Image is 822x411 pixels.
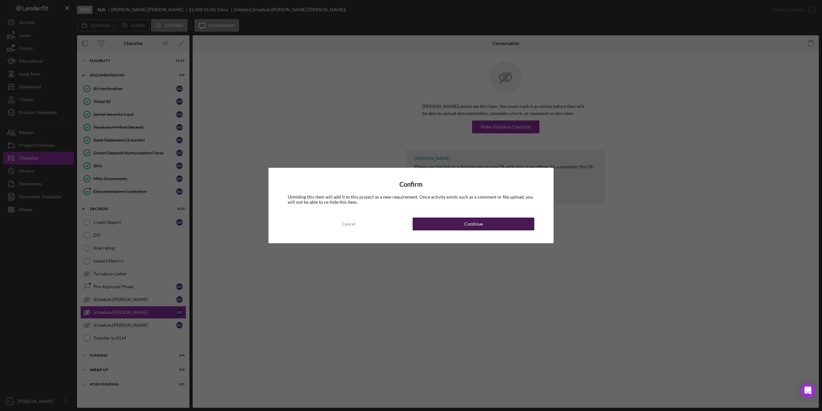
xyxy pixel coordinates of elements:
[342,218,355,230] div: Cancel
[288,194,534,205] div: Unhiding this item will add it to this project as a new requirement. Once activity exists such as...
[464,218,483,230] div: Continue
[288,218,409,230] button: Cancel
[800,383,816,398] div: Open Intercom Messenger
[413,218,534,230] button: Continue
[288,181,534,188] h4: Confirm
